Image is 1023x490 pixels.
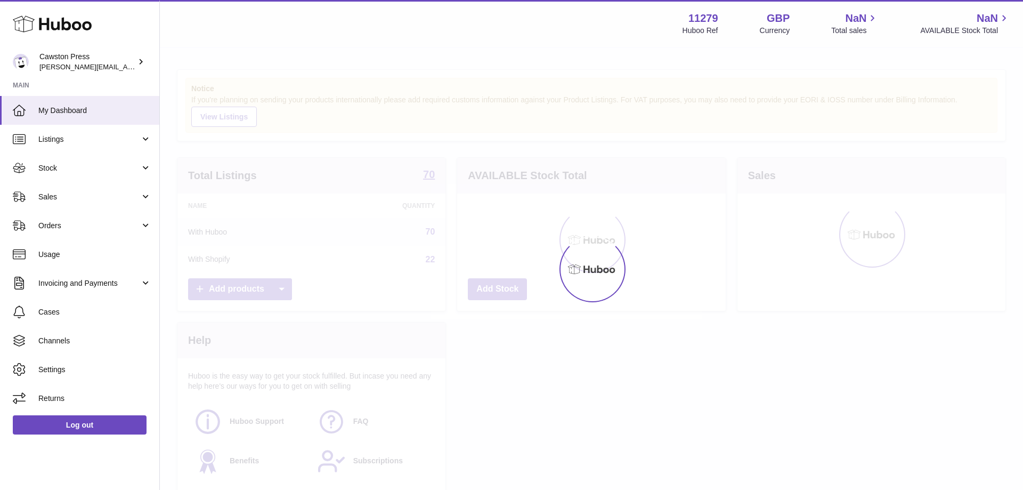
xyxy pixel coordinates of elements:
span: Returns [38,393,151,404]
div: Currency [760,26,790,36]
span: Total sales [831,26,879,36]
span: Listings [38,134,140,144]
span: Channels [38,336,151,346]
a: NaN AVAILABLE Stock Total [920,11,1010,36]
img: thomas.carson@cawstonpress.com [13,54,29,70]
strong: GBP [767,11,790,26]
span: Settings [38,365,151,375]
span: AVAILABLE Stock Total [920,26,1010,36]
span: [PERSON_NAME][EMAIL_ADDRESS][PERSON_NAME][DOMAIN_NAME] [39,62,271,71]
span: NaN [977,11,998,26]
span: Stock [38,163,140,173]
span: Usage [38,250,151,260]
span: Orders [38,221,140,231]
div: Huboo Ref [683,26,718,36]
span: Invoicing and Payments [38,278,140,288]
span: Cases [38,307,151,317]
div: Cawston Press [39,52,135,72]
a: NaN Total sales [831,11,879,36]
span: NaN [845,11,866,26]
strong: 11279 [688,11,718,26]
a: Log out [13,415,147,435]
span: My Dashboard [38,106,151,116]
span: Sales [38,192,140,202]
